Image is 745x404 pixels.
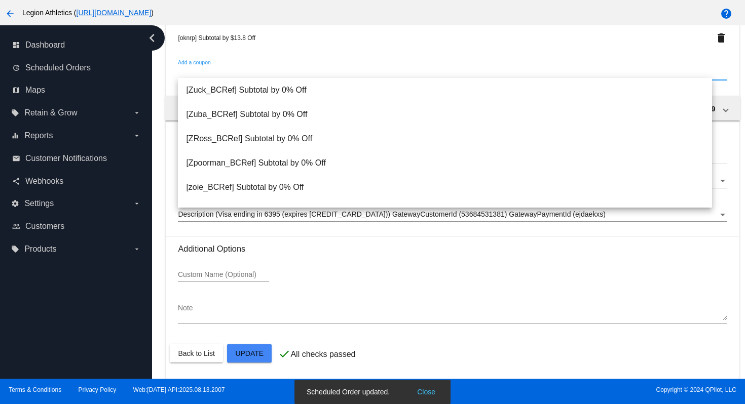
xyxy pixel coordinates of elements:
[186,78,703,102] span: [Zuck_BCRef] Subtotal by 0% Off
[12,177,20,185] i: share
[12,37,141,53] a: dashboard Dashboard
[25,154,107,163] span: Customer Notifications
[133,132,141,140] i: arrow_drop_down
[170,344,222,362] button: Back to List
[24,108,77,117] span: Retain & Grow
[25,177,63,186] span: Webhooks
[12,154,20,163] i: email
[25,41,65,50] span: Dashboard
[11,109,19,117] i: local_offer
[165,96,739,120] mat-expansion-panel-header: Order total 44.69
[11,199,19,208] i: settings
[186,127,703,151] span: [ZRoss_BCRef] Subtotal by 0% Off
[12,86,20,94] i: map
[178,349,214,357] span: Back to List
[414,387,438,397] button: Close
[178,211,727,219] mat-select: Payment Method
[79,386,117,393] a: Privacy Policy
[186,151,703,175] span: [Zpoorman_BCRef] Subtotal by 0% Off
[12,60,141,76] a: update Scheduled Orders
[9,386,61,393] a: Terms & Conditions
[12,150,141,167] a: email Customer Notifications
[186,102,703,127] span: [Zuba_BCRef] Subtotal by 0% Off
[290,350,355,359] p: All checks passed
[133,109,141,117] i: arrow_drop_down
[186,175,703,199] span: [zoie_BCRef] Subtotal by 0% Off
[278,348,290,360] mat-icon: check
[178,271,269,279] input: Custom Name (Optional)
[25,222,64,231] span: Customers
[235,349,264,357] span: Update
[178,69,727,77] input: Add a coupon
[307,387,438,397] simple-snack-bar: Scheduled Order updated.
[715,32,727,44] mat-icon: delete
[381,386,736,393] span: Copyright © 2024 QPilot, LLC
[11,245,19,253] i: local_offer
[227,344,272,362] button: Update
[178,34,255,42] span: [oknrp] Subtotal by $13.8 Off
[12,218,141,234] a: people_outline Customers
[186,199,703,224] span: [ZofiaW_BCRef] Subtotal by 0% Off
[12,82,141,98] a: map Maps
[133,199,141,208] i: arrow_drop_down
[11,132,19,140] i: equalizer
[12,64,20,72] i: update
[22,9,154,17] span: Legion Athletics ( )
[77,9,152,17] a: [URL][DOMAIN_NAME]
[144,30,160,46] i: chevron_left
[12,173,141,189] a: share Webhooks
[720,8,732,20] mat-icon: help
[133,245,141,253] i: arrow_drop_down
[24,131,53,140] span: Reports
[24,245,56,254] span: Products
[12,41,20,49] i: dashboard
[4,8,16,20] mat-icon: arrow_back
[24,199,54,208] span: Settings
[133,386,225,393] a: Web:[DATE] API:2025.08.13.2007
[178,210,606,218] span: Description (Visa ending in 6395 (expires [CREDIT_CARD_DATA])) GatewayCustomerId (53684531381) Ga...
[178,244,727,254] h3: Additional Options
[25,63,91,72] span: Scheduled Orders
[12,222,20,230] i: people_outline
[25,86,45,95] span: Maps
[177,104,216,113] span: Order total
